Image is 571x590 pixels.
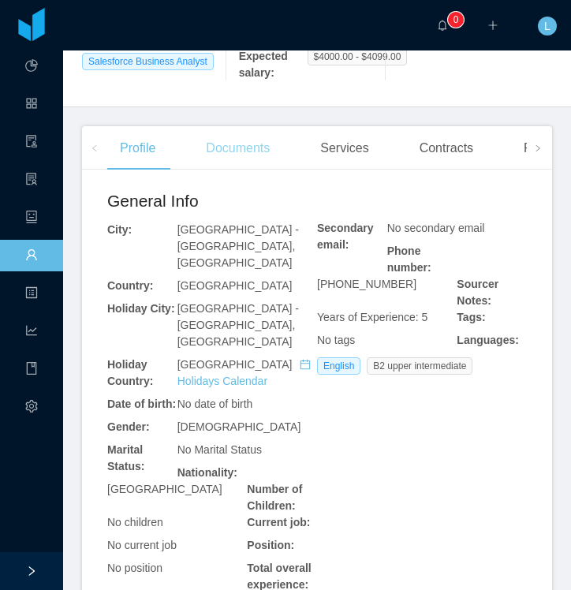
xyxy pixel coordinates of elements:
[25,278,38,311] a: icon: profile
[107,398,176,410] b: Date of birth:
[177,302,299,348] span: [GEOGRAPHIC_DATA] - [GEOGRAPHIC_DATA], [GEOGRAPHIC_DATA]
[300,359,311,370] i: icon: calendar
[107,562,162,574] span: No position
[448,12,464,28] sup: 0
[317,222,374,251] b: Secondary email:
[177,358,315,387] span: [GEOGRAPHIC_DATA]
[91,144,99,152] i: icon: left
[317,357,360,375] span: English
[387,222,485,234] span: No secondary email
[107,223,132,236] b: City:
[387,245,431,274] b: Phone number:
[177,420,301,433] span: [DEMOGRAPHIC_DATA]
[82,53,214,70] span: Salesforce Business Analyst
[457,311,485,323] b: Tags:
[25,166,38,197] i: icon: solution
[317,278,416,290] span: [PHONE_NUMBER]
[534,144,542,152] i: icon: right
[457,334,519,346] b: Languages:
[25,126,38,159] a: icon: audit
[107,443,144,472] b: Marital Status:
[177,443,262,456] span: No Marital Status
[247,516,310,528] b: Current job:
[25,202,38,235] a: icon: robot
[25,240,38,273] a: icon: user
[177,398,253,410] span: No date of birth
[25,50,38,84] a: icon: pie-chart
[193,126,282,170] div: Documents
[317,311,427,323] span: Years of Experience: 5
[25,393,38,424] i: icon: setting
[177,223,299,269] span: [GEOGRAPHIC_DATA] - [GEOGRAPHIC_DATA], [GEOGRAPHIC_DATA]
[25,317,38,349] i: icon: line-chart
[487,20,498,31] i: icon: plus
[107,483,222,495] span: [GEOGRAPHIC_DATA]
[247,483,302,512] b: Number of Children:
[107,126,168,170] div: Profile
[25,355,38,386] i: icon: book
[407,126,486,170] div: Contracts
[317,332,457,349] div: No tags
[437,20,448,31] i: icon: bell
[107,420,150,433] b: Gender:
[107,302,175,315] b: Holiday City:
[457,278,498,307] b: Sourcer Notes:
[177,279,293,292] span: [GEOGRAPHIC_DATA]
[544,17,550,35] span: L
[107,279,153,292] b: Country:
[367,357,472,375] span: B2 upper intermediate
[308,48,408,65] span: $4000.00 - $4099.00
[247,539,294,551] b: Position:
[107,539,177,551] span: No current job
[107,358,153,387] b: Holiday Country:
[107,516,163,528] span: No children
[25,88,38,121] a: icon: appstore
[107,189,317,214] h2: General Info
[308,126,381,170] div: Services
[177,466,237,479] b: Nationality:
